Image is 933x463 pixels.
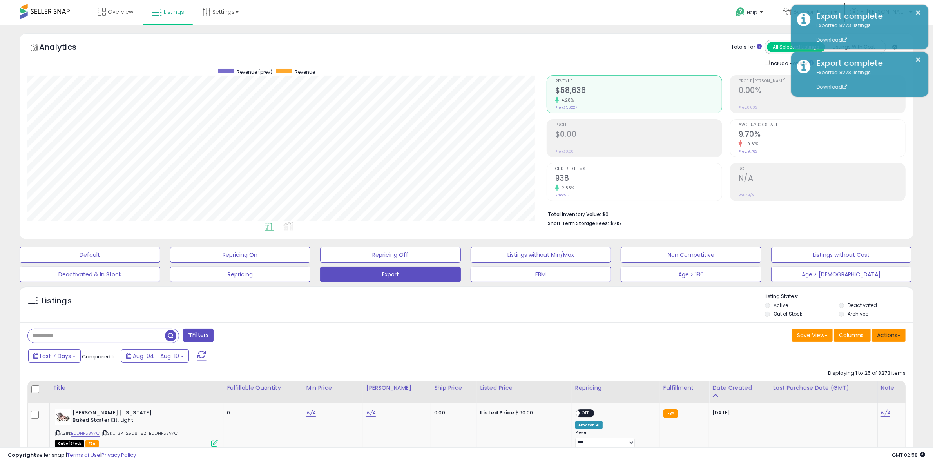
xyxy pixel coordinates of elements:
[101,451,136,459] a: Privacy Policy
[101,430,178,436] span: | SKU: 3P_2508_52_B0DHFS3V7C
[881,409,890,417] a: N/A
[739,193,754,198] small: Prev: N/A
[759,58,823,67] div: Include Returns
[559,185,574,191] small: 2.85%
[72,409,168,426] b: [PERSON_NAME] [US_STATE] Baked Starter Kit, Light
[434,409,471,416] div: 0.00
[621,247,761,263] button: Non Competitive
[434,384,473,392] div: Ship Price
[320,267,461,282] button: Export
[559,97,574,103] small: 4.28%
[55,409,217,446] div: ASIN:
[555,130,722,140] h2: $0.00
[555,105,577,110] small: Prev: $56,227
[42,296,72,307] h5: Listings
[471,267,611,282] button: FBM
[480,409,516,416] b: Listed Price:
[580,410,592,417] span: OFF
[555,123,722,127] span: Profit
[227,384,300,392] div: Fulfillable Quantity
[771,267,912,282] button: Age > [DEMOGRAPHIC_DATA]
[555,79,722,84] span: Revenue
[71,430,100,437] a: B0DHFS3V7C
[85,440,99,447] span: FBA
[133,352,179,360] span: Aug-04 - Aug-10
[792,329,833,342] button: Save View
[848,302,877,309] label: Deactivated
[872,329,906,342] button: Actions
[892,451,925,459] span: 2025-08-18 02:58 GMT
[306,409,316,417] a: N/A
[20,247,160,263] button: Default
[739,123,905,127] span: Avg. Buybox Share
[610,220,621,227] span: $215
[739,105,757,110] small: Prev: 0.00%
[739,130,905,140] h2: 9.70%
[366,409,376,417] a: N/A
[817,84,847,90] a: Download
[774,384,874,392] div: Last Purchase Date (GMT)
[881,384,902,392] div: Note
[915,55,922,65] button: ×
[735,7,745,17] i: Get Help
[575,421,603,429] div: Amazon AI
[170,247,311,263] button: Repricing On
[227,409,297,416] div: 0
[811,58,922,69] div: Export complete
[739,167,905,171] span: ROI
[811,11,922,22] div: Export complete
[55,409,71,425] img: 41odDwgRXcL._SL40_.jpg
[28,349,81,363] button: Last 7 Days
[8,451,36,459] strong: Copyright
[739,79,905,84] span: Profit [PERSON_NAME]
[40,352,71,360] span: Last 7 Days
[555,193,570,198] small: Prev: 912
[765,293,913,300] p: Listing States:
[555,149,574,154] small: Prev: $0.00
[915,8,922,18] button: ×
[747,9,757,16] span: Help
[548,209,900,218] li: $0
[767,42,825,52] button: All Selected Listings
[480,384,569,392] div: Listed Price
[471,247,611,263] button: Listings without Min/Max
[53,384,220,392] div: Title
[811,22,922,44] div: Exported 8273 listings.
[20,267,160,282] button: Deactivated & In Stock
[575,430,654,448] div: Preset:
[555,174,722,184] h2: 938
[39,42,92,54] h5: Analytics
[729,1,771,25] a: Help
[811,69,922,91] div: Exported 8273 listings.
[774,302,788,309] label: Active
[548,220,609,227] b: Short Term Storage Fees:
[480,409,566,416] div: $90.00
[731,44,762,51] div: Totals For
[712,384,766,392] div: Date Created
[55,440,84,447] span: All listings that are currently out of stock and unavailable for purchase on Amazon
[320,247,461,263] button: Repricing Off
[663,384,706,392] div: Fulfillment
[774,310,802,317] label: Out of Stock
[164,8,184,16] span: Listings
[295,69,315,75] span: Revenue
[739,86,905,96] h2: 0.00%
[548,211,601,218] b: Total Inventory Value:
[663,409,678,418] small: FBA
[108,8,133,16] span: Overview
[839,331,864,339] span: Columns
[82,353,118,360] span: Compared to:
[8,452,136,459] div: seller snap | |
[742,141,759,147] small: -0.61%
[817,36,847,43] a: Download
[621,267,761,282] button: Age > 180
[366,384,428,392] div: [PERSON_NAME]
[828,370,906,377] div: Displaying 1 to 25 of 8273 items
[712,409,744,416] div: [DATE]
[121,349,189,363] button: Aug-04 - Aug-10
[555,167,722,171] span: Ordered Items
[739,174,905,184] h2: N/A
[183,329,214,342] button: Filters
[771,247,912,263] button: Listings without Cost
[555,86,722,96] h2: $58,636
